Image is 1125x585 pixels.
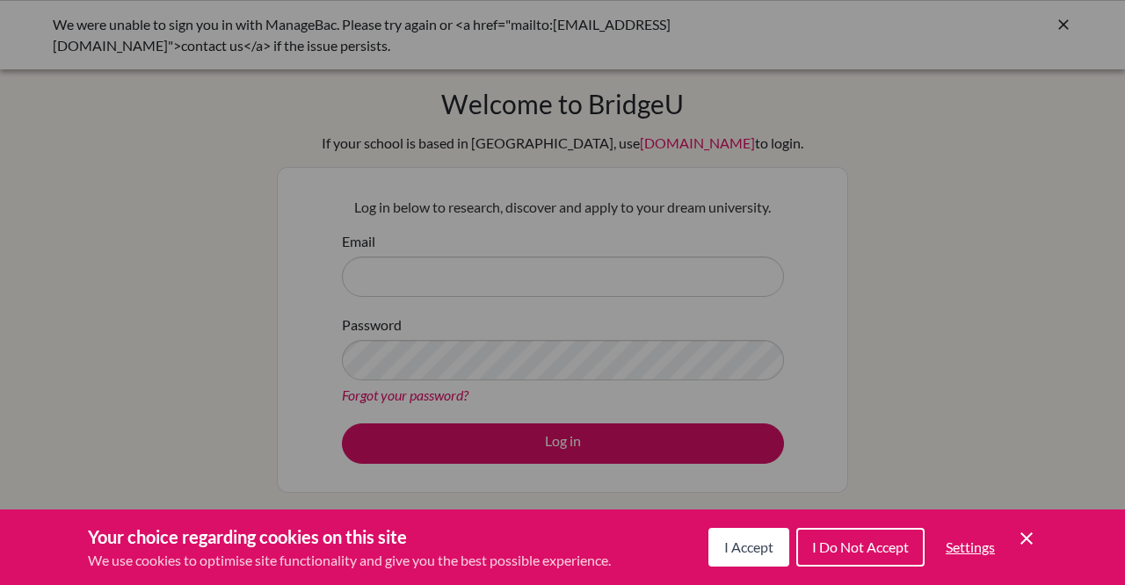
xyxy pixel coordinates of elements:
button: I Do Not Accept [796,528,925,567]
p: We use cookies to optimise site functionality and give you the best possible experience. [88,550,611,571]
span: I Accept [724,538,773,555]
h3: Your choice regarding cookies on this site [88,524,611,550]
button: I Accept [708,528,789,567]
button: Settings [932,530,1009,565]
span: I Do Not Accept [812,538,909,555]
span: Settings [946,538,995,555]
button: Save and close [1016,528,1037,549]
